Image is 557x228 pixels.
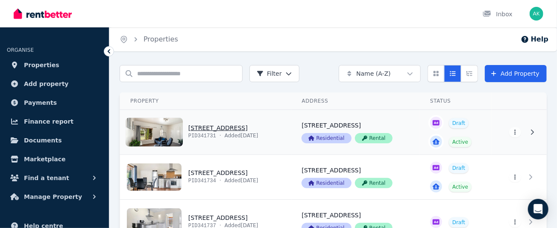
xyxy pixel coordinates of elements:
[24,79,69,89] span: Add property
[428,65,445,82] button: Card view
[444,65,461,82] button: Compact list view
[7,151,102,168] a: Marketplace
[120,110,291,154] a: View details for 1/17 Brown Street, Trafalgar
[483,10,513,18] div: Inbox
[24,135,62,145] span: Documents
[428,65,478,82] div: View options
[7,169,102,187] button: Find a tenant
[420,110,492,154] a: View details for 1/17 Brown Street, Trafalgar
[7,75,102,92] a: Add property
[492,110,547,154] a: View details for 1/17 Brown Street, Trafalgar
[120,92,292,110] th: Property
[120,155,291,199] a: View details for 2/17 Brown Street, Trafalgar
[492,155,547,199] a: View details for 2/17 Brown Street, Trafalgar
[291,110,420,154] a: View details for 1/17 Brown Street, Trafalgar
[509,217,521,227] button: More options
[7,132,102,149] a: Documents
[291,92,420,110] th: Address
[521,34,548,44] button: Help
[24,60,59,70] span: Properties
[24,154,65,164] span: Marketplace
[461,65,478,82] button: Expanded list view
[530,7,543,21] img: Adie Kriesl
[291,155,420,199] a: View details for 2/17 Brown Street, Trafalgar
[7,188,102,205] button: Manage Property
[356,69,391,78] span: Name (A-Z)
[24,116,73,127] span: Finance report
[420,92,492,110] th: Status
[7,56,102,74] a: Properties
[339,65,421,82] button: Name (A-Z)
[144,35,178,43] a: Properties
[509,172,521,182] button: More options
[7,47,34,53] span: ORGANISE
[528,199,548,219] div: Open Intercom Messenger
[24,173,69,183] span: Find a tenant
[257,69,282,78] span: Filter
[7,113,102,130] a: Finance report
[420,155,492,199] a: View details for 2/17 Brown Street, Trafalgar
[509,127,521,137] button: More options
[109,27,188,51] nav: Breadcrumb
[485,65,547,82] a: Add Property
[24,192,82,202] span: Manage Property
[7,94,102,111] a: Payments
[24,98,57,108] span: Payments
[249,65,299,82] button: Filter
[14,7,72,20] img: RentBetter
